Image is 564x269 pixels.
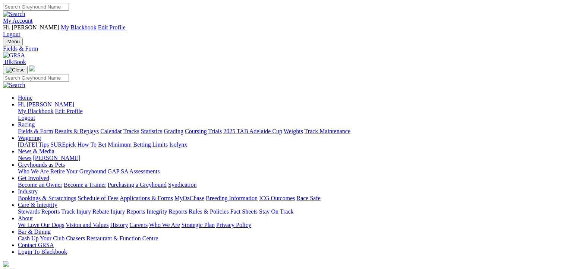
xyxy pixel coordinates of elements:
a: Care & Integrity [18,202,57,208]
a: GAP SA Assessments [108,168,160,174]
a: Schedule of Fees [78,195,118,201]
span: Hi, [PERSON_NAME] [3,24,59,31]
a: Grading [164,128,183,134]
a: Careers [129,222,148,228]
a: Rules & Policies [189,208,229,215]
a: Contact GRSA [18,242,54,248]
a: Chasers Restaurant & Function Centre [66,235,158,241]
a: Coursing [185,128,207,134]
div: Hi, [PERSON_NAME] [18,108,561,121]
div: Racing [18,128,561,135]
span: Hi, [PERSON_NAME] [18,101,74,108]
a: Syndication [168,182,196,188]
div: Bar & Dining [18,235,561,242]
a: About [18,215,33,221]
div: About [18,222,561,228]
a: Who We Are [149,222,180,228]
a: 2025 TAB Adelaide Cup [223,128,282,134]
a: Cash Up Your Club [18,235,64,241]
div: News & Media [18,155,561,161]
a: We Love Our Dogs [18,222,64,228]
div: Industry [18,195,561,202]
img: Search [3,11,25,17]
img: Close [6,67,25,73]
a: Track Maintenance [305,128,350,134]
input: Search [3,3,69,11]
a: Logout [18,115,35,121]
a: Retire Your Greyhound [50,168,106,174]
a: Industry [18,188,38,195]
a: Vision and Values [66,222,108,228]
img: GRSA [3,52,25,59]
a: Trials [208,128,222,134]
a: Minimum Betting Limits [108,141,168,148]
a: Results & Replays [54,128,99,134]
a: How To Bet [78,141,107,148]
a: Race Safe [296,195,320,201]
a: Tracks [123,128,139,134]
div: My Account [3,24,561,38]
a: Bar & Dining [18,228,51,235]
a: My Blackbook [18,108,54,114]
a: Stewards Reports [18,208,60,215]
a: Greyhounds as Pets [18,161,65,168]
a: History [110,222,128,228]
a: My Blackbook [61,24,97,31]
a: Fields & Form [3,45,561,52]
button: Toggle navigation [3,38,23,45]
a: Weights [284,128,303,134]
div: Get Involved [18,182,561,188]
a: Applications & Forms [120,195,173,201]
span: BlkBook [4,59,26,65]
a: Stay On Track [259,208,293,215]
a: Calendar [100,128,122,134]
a: Racing [18,121,35,128]
a: Strategic Plan [182,222,215,228]
a: Bookings & Scratchings [18,195,76,201]
div: Care & Integrity [18,208,561,215]
img: logo-grsa-white.png [3,261,9,267]
a: Track Injury Rebate [61,208,109,215]
div: Greyhounds as Pets [18,168,561,175]
a: Become an Owner [18,182,62,188]
div: Wagering [18,141,561,148]
a: [PERSON_NAME] [33,155,80,161]
a: MyOzChase [174,195,204,201]
a: Privacy Policy [216,222,251,228]
a: News [18,155,31,161]
a: [DATE] Tips [18,141,49,148]
a: BlkBook [3,59,26,65]
a: Statistics [141,128,163,134]
a: Login To Blackbook [18,249,67,255]
a: Who We Are [18,168,49,174]
img: Search [3,82,25,89]
a: Fields & Form [18,128,53,134]
a: Breeding Information [206,195,258,201]
input: Search [3,74,69,82]
img: logo-grsa-white.png [29,65,35,71]
a: News & Media [18,148,54,154]
a: Integrity Reports [146,208,187,215]
a: Purchasing a Greyhound [108,182,167,188]
a: Edit Profile [55,108,83,114]
a: Edit Profile [98,24,126,31]
a: Fact Sheets [230,208,258,215]
a: Become a Trainer [64,182,106,188]
a: Isolynx [169,141,187,148]
a: Home [18,95,32,101]
a: Get Involved [18,175,49,181]
span: Menu [7,39,20,44]
a: My Account [3,17,33,24]
a: Logout [3,31,20,37]
a: SUREpick [50,141,76,148]
a: Injury Reports [110,208,145,215]
a: ICG Outcomes [259,195,295,201]
button: Toggle navigation [3,66,28,74]
a: Hi, [PERSON_NAME] [18,101,76,108]
a: Wagering [18,135,41,141]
